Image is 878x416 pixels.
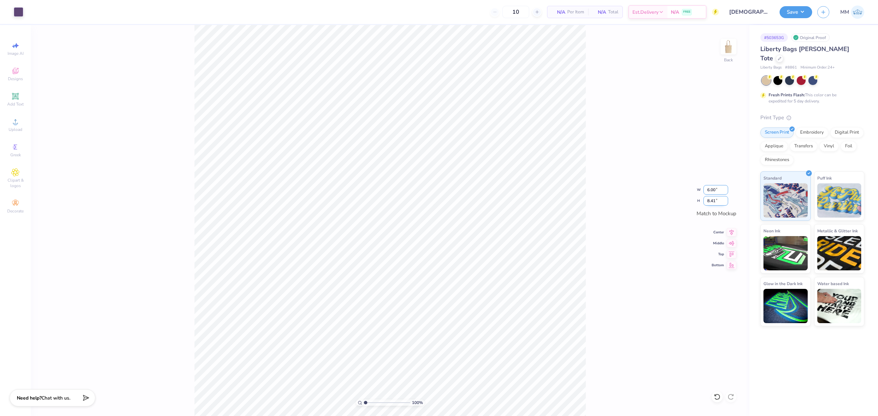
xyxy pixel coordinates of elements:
span: Top [712,252,724,257]
span: Image AI [8,51,24,56]
img: Back [722,40,735,53]
span: Glow in the Dark Ink [763,280,803,287]
span: Decorate [7,208,24,214]
span: Greek [10,152,21,158]
span: Bottom [712,263,724,268]
img: Metallic & Glitter Ink [817,236,862,270]
img: Water based Ink [817,289,862,323]
div: Digital Print [830,127,864,138]
div: Embroidery [796,127,828,138]
img: Puff Ink [817,183,862,218]
span: Standard [763,174,782,182]
img: Neon Ink [763,236,808,270]
span: Est. Delivery [632,9,658,16]
div: Back [724,57,733,63]
div: Vinyl [819,141,839,151]
span: 100 % [412,400,423,406]
img: Mariah Myssa Salurio [851,5,864,19]
input: – – [502,6,529,18]
img: Standard [763,183,808,218]
span: Middle [712,241,724,246]
span: N/A [551,9,565,16]
span: Water based Ink [817,280,849,287]
input: Untitled Design [724,5,774,19]
span: Clipart & logos [3,178,27,188]
span: Designs [8,76,23,82]
strong: Fresh Prints Flash: [769,92,805,98]
span: Per Item [567,9,584,16]
span: Chat with us. [41,395,70,401]
span: Metallic & Glitter Ink [817,227,858,234]
span: N/A [671,9,679,16]
span: Puff Ink [817,174,832,182]
div: Applique [760,141,788,151]
div: Foil [841,141,857,151]
span: MM [840,8,849,16]
span: FREE [683,10,690,14]
span: # 8861 [785,65,797,71]
span: Liberty Bags [PERSON_NAME] Tote [760,45,849,62]
img: Glow in the Dark Ink [763,289,808,323]
div: # 503653G [760,33,788,42]
span: Center [712,230,724,235]
button: Save [780,6,812,18]
strong: Need help? [17,395,41,401]
div: This color can be expedited for 5 day delivery. [769,92,853,104]
span: Upload [9,127,22,132]
span: Liberty Bags [760,65,782,71]
div: Rhinestones [760,155,794,165]
span: Neon Ink [763,227,780,234]
span: Minimum Order: 24 + [800,65,835,71]
div: Print Type [760,114,864,122]
div: Transfers [790,141,817,151]
div: Screen Print [760,127,794,138]
span: N/A [592,9,606,16]
span: Total [608,9,618,16]
div: Original Proof [791,33,830,42]
span: Add Text [7,101,24,107]
a: MM [840,5,864,19]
